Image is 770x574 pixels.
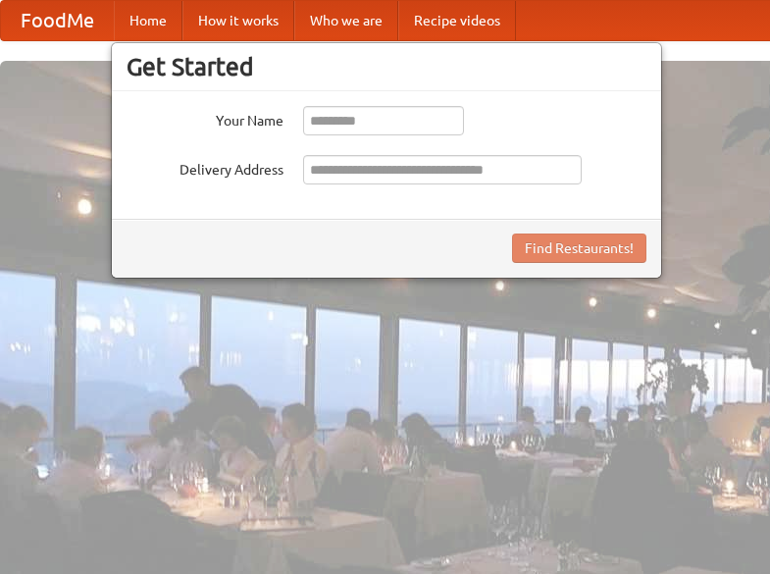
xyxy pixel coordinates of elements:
[114,1,182,40] a: Home
[127,155,283,180] label: Delivery Address
[127,106,283,130] label: Your Name
[512,234,646,263] button: Find Restaurants!
[127,52,646,81] h3: Get Started
[182,1,294,40] a: How it works
[294,1,398,40] a: Who we are
[398,1,516,40] a: Recipe videos
[1,1,114,40] a: FoodMe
